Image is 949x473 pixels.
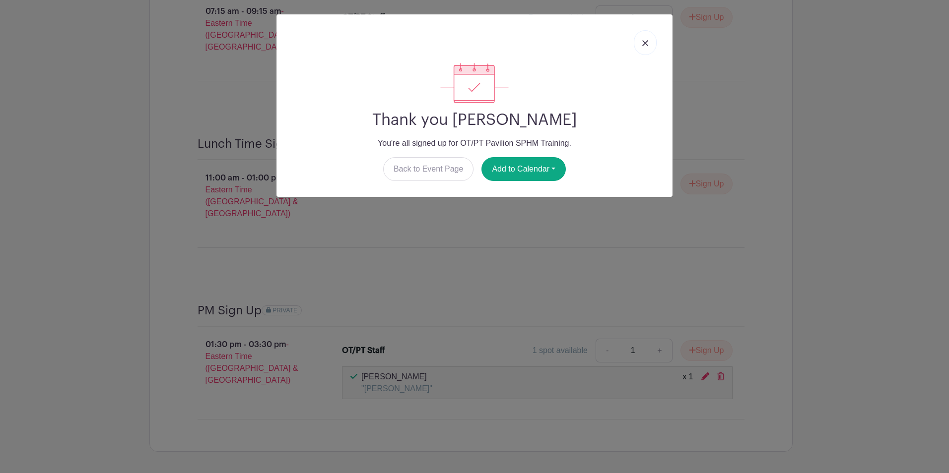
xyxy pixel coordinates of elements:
h2: Thank you [PERSON_NAME] [284,111,665,129]
img: signup_complete-c468d5dda3e2740ee63a24cb0ba0d3ce5d8a4ecd24259e683200fb1569d990c8.svg [440,63,509,103]
a: Back to Event Page [383,157,474,181]
p: You're all signed up for OT/PT Pavilion SPHM Training. [284,137,665,149]
button: Add to Calendar [481,157,566,181]
img: close_button-5f87c8562297e5c2d7936805f587ecaba9071eb48480494691a3f1689db116b3.svg [642,40,648,46]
